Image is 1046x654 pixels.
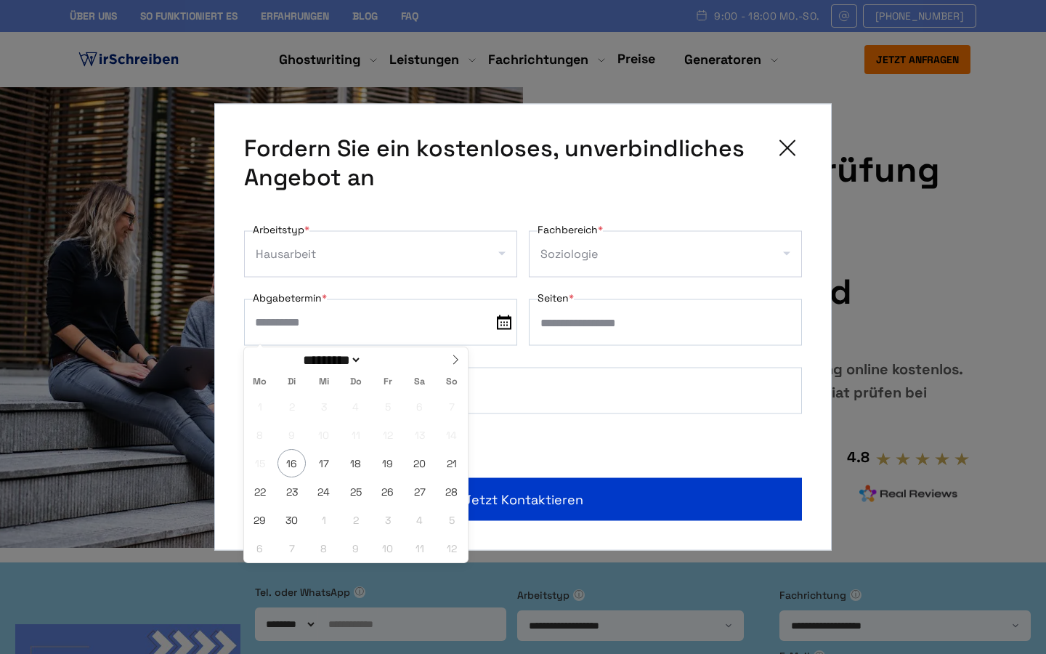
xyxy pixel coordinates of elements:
[246,392,274,421] span: September 1, 2025
[437,449,466,477] span: September 21, 2025
[244,478,802,521] button: Jetzt kontaktieren
[463,490,583,509] span: Jetzt kontaktieren
[277,477,306,506] span: September 23, 2025
[309,477,338,506] span: September 24, 2025
[244,134,761,192] span: Fordern Sie ein kostenloses, unverbindliches Angebot an
[373,392,402,421] span: September 5, 2025
[341,449,370,477] span: September 18, 2025
[277,534,306,562] span: Oktober 7, 2025
[253,289,327,307] label: Abgabetermin
[246,506,274,534] span: September 29, 2025
[405,506,434,534] span: Oktober 4, 2025
[309,421,338,449] span: September 10, 2025
[497,315,511,330] img: date
[244,377,276,387] span: Mo
[437,477,466,506] span: September 28, 2025
[373,534,402,562] span: Oktober 10, 2025
[246,449,274,477] span: September 15, 2025
[309,534,338,562] span: Oktober 8, 2025
[341,477,370,506] span: September 25, 2025
[373,421,402,449] span: September 12, 2025
[372,377,404,387] span: Fr
[253,221,309,238] label: Arbeitstyp
[277,392,306,421] span: September 2, 2025
[277,449,306,477] span: September 16, 2025
[340,377,372,387] span: Do
[298,352,362,368] select: Month
[373,449,402,477] span: September 19, 2025
[309,449,338,477] span: September 17, 2025
[309,392,338,421] span: September 3, 2025
[405,477,434,506] span: September 27, 2025
[404,377,436,387] span: Sa
[246,534,274,562] span: Oktober 6, 2025
[540,243,598,266] div: Soziologie
[256,243,316,266] div: Hausarbeit
[246,477,274,506] span: September 22, 2025
[309,506,338,534] span: Oktober 1, 2025
[437,392,466,421] span: September 7, 2025
[308,377,340,387] span: Mi
[405,392,434,421] span: September 6, 2025
[244,299,517,346] input: date
[436,377,468,387] span: So
[405,449,434,477] span: September 20, 2025
[246,421,274,449] span: September 8, 2025
[373,506,402,534] span: Oktober 3, 2025
[405,421,434,449] span: September 13, 2025
[437,421,466,449] span: September 14, 2025
[538,221,603,238] label: Fachbereich
[405,534,434,562] span: Oktober 11, 2025
[437,534,466,562] span: Oktober 12, 2025
[341,392,370,421] span: September 4, 2025
[341,421,370,449] span: September 11, 2025
[373,477,402,506] span: September 26, 2025
[277,421,306,449] span: September 9, 2025
[437,506,466,534] span: Oktober 5, 2025
[341,534,370,562] span: Oktober 9, 2025
[362,352,414,368] input: Year
[341,506,370,534] span: Oktober 2, 2025
[276,377,308,387] span: Di
[277,506,306,534] span: September 30, 2025
[538,289,574,307] label: Seiten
